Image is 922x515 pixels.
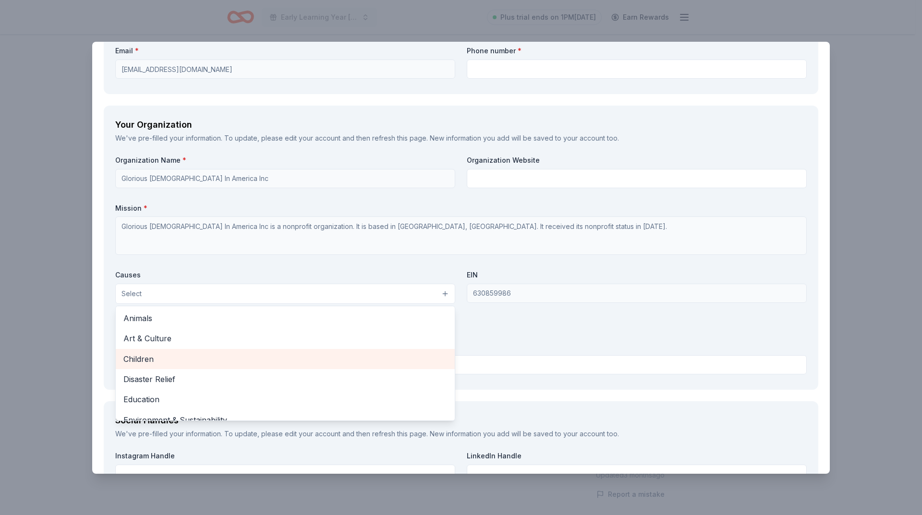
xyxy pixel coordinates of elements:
[123,373,447,385] span: Disaster Relief
[121,288,142,299] span: Select
[115,306,455,421] div: Select
[115,284,455,304] button: Select
[123,353,447,365] span: Children
[123,414,447,426] span: Environment & Sustainability
[123,332,447,345] span: Art & Culture
[123,312,447,324] span: Animals
[123,393,447,406] span: Education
